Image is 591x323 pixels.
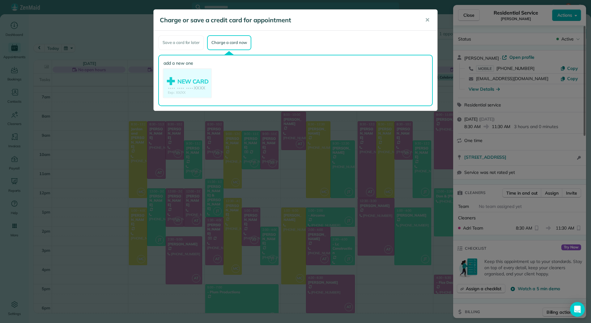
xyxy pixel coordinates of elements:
[160,16,416,24] h5: Charge or save a credit card for appointment
[158,35,204,50] div: Save a card for later
[207,35,251,50] div: Charge a card now
[164,60,211,66] label: add a new one
[425,16,430,24] span: ✕
[570,302,585,317] div: Open Intercom Messenger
